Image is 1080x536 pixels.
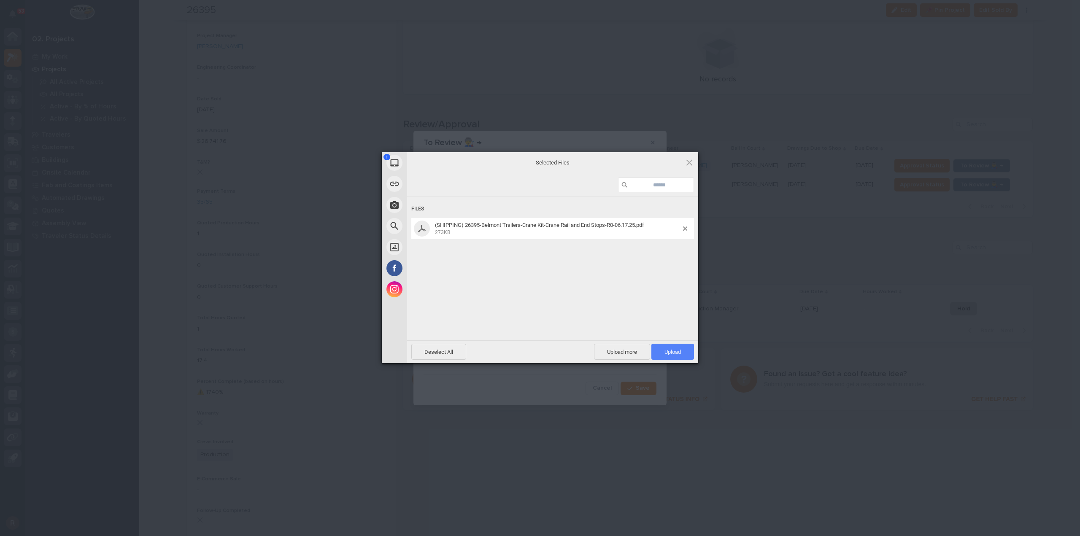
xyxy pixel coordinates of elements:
[382,215,483,237] div: Web Search
[382,237,483,258] div: Unsplash
[432,222,683,236] span: (SHIPPING) 26395-Belmont Trailers-Crane Kit-Crane Rail and End Stops-R0-06.17.25.pdf
[382,173,483,194] div: Link (URL)
[435,222,644,228] span: (SHIPPING) 26395-Belmont Trailers-Crane Kit-Crane Rail and End Stops-R0-06.17.25.pdf
[435,229,450,235] span: 273KB
[651,344,694,360] span: Upload
[594,344,650,360] span: Upload more
[685,158,694,167] span: Click here or hit ESC to close picker
[468,159,637,166] span: Selected Files
[383,154,390,160] span: 1
[382,194,483,215] div: Take Photo
[664,349,681,355] span: Upload
[382,258,483,279] div: Facebook
[382,152,483,173] div: My Device
[411,201,694,217] div: Files
[382,279,483,300] div: Instagram
[411,344,466,360] span: Deselect All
